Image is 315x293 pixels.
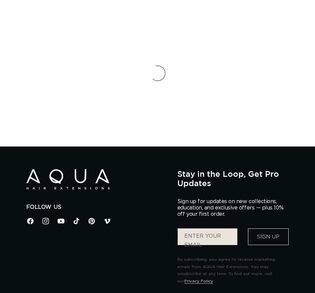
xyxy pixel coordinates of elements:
h2: Follow Us [26,204,167,211]
input: ENTER YOUR EMAIL [178,228,237,245]
img: Aqua Hair Extensions [26,169,110,189]
p: By subscribing, you agree to receive marketing emails from AQUA Hair Extensions. You may unsubscr... [177,256,289,285]
p: Sign up for updates on new collections, education, and exclusive offers — plus 10% off your first... [177,198,289,217]
h2: Stay in the Loop, Get Pro Updates [177,169,289,188]
a: Privacy Policy [184,279,213,283]
button: Sign Up [248,228,289,245]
